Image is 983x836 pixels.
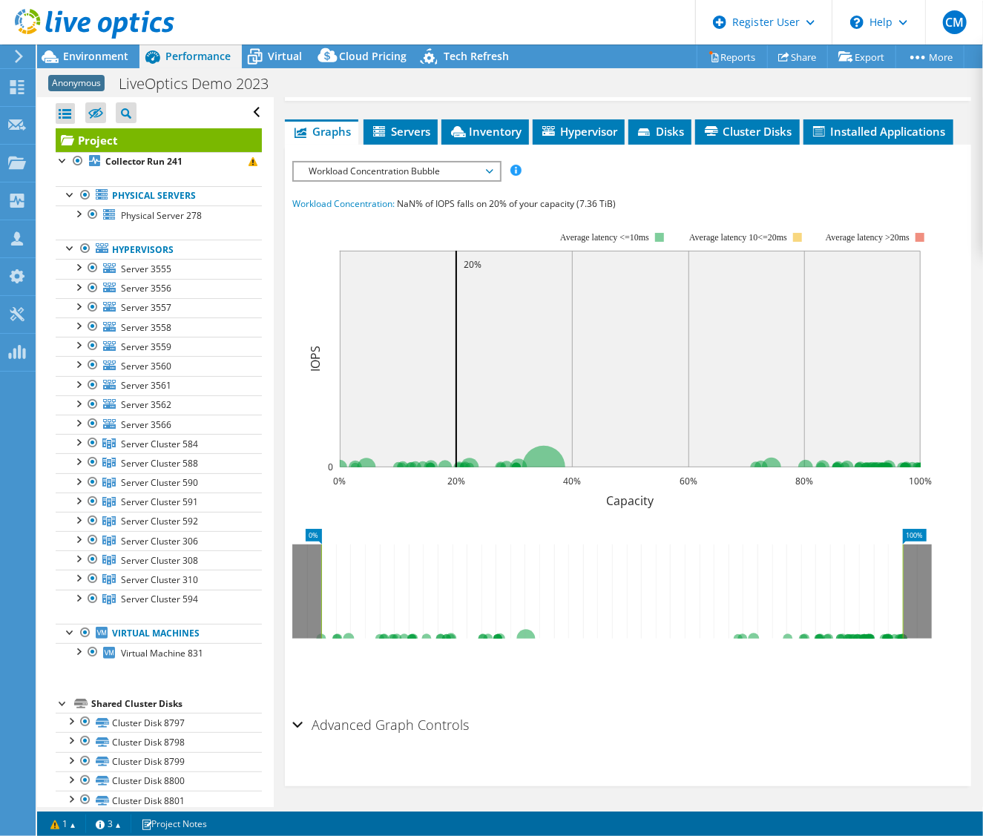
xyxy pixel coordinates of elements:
a: Server 3561 [56,376,262,395]
text: 100% [909,475,932,487]
span: Server 3561 [121,379,171,392]
svg: \n [850,16,864,29]
span: Server Cluster 306 [121,535,198,547]
a: Server 3556 [56,279,262,298]
a: Server 3566 [56,415,262,434]
span: Server Cluster 590 [121,476,198,489]
span: Disks [636,124,684,139]
a: Server Cluster 590 [56,473,262,493]
span: Servers [371,124,430,139]
span: Anonymous [48,75,105,91]
span: Virtual Machine 831 [121,647,203,659]
a: Server 3560 [56,356,262,375]
text: 20% [464,258,481,271]
span: Workload Concentration: [292,197,395,210]
a: Server Cluster 588 [56,453,262,473]
text: 40% [563,475,581,487]
span: Cluster Disks [703,124,792,139]
a: Cluster Disk 8797 [56,713,262,732]
a: Server Cluster 306 [56,531,262,550]
a: 3 [85,814,131,833]
a: Collector Run 241 [56,152,262,171]
span: Server 3557 [121,301,171,314]
a: Virtual Machine 831 [56,643,262,662]
a: Server Cluster 592 [56,512,262,531]
a: Virtual Machines [56,624,262,643]
span: Virtual [268,49,302,63]
text: Capacity [606,493,654,509]
span: Server 3558 [121,321,171,334]
b: Collector Run 241 [105,155,183,168]
span: Physical Server 278 [121,209,202,222]
span: Installed Applications [811,124,946,139]
span: Server 3566 [121,418,171,431]
span: Server 3555 [121,263,171,275]
span: Hypervisor [540,124,617,139]
a: More [895,45,964,68]
span: Workload Concentration Bubble [301,162,492,180]
a: Share [767,45,828,68]
h2: Advanced Graph Controls [292,710,469,740]
span: Server 3556 [121,282,171,294]
text: 20% [447,475,465,487]
span: Server Cluster 308 [121,554,198,567]
span: Inventory [449,124,522,139]
a: Server 3562 [56,395,262,415]
span: NaN% of IOPS falls on 20% of your capacity (7.36 TiB) [397,197,616,210]
text: Average latency >20ms [826,232,910,243]
a: Cluster Disk 8798 [56,732,262,751]
a: Server 3559 [56,337,262,356]
text: 60% [680,475,697,487]
span: CM [943,10,967,34]
a: Export [827,45,896,68]
a: Server Cluster 584 [56,434,262,453]
a: Server 3557 [56,298,262,317]
span: Server Cluster 588 [121,457,198,470]
a: Physical Servers [56,186,262,205]
tspan: Average latency <=10ms [560,232,649,243]
a: Server Cluster 594 [56,590,262,609]
a: 1 [40,814,86,833]
span: Server 3560 [121,360,171,372]
span: Server Cluster 591 [121,496,198,508]
a: Cluster Disk 8799 [56,752,262,771]
a: Server 3558 [56,317,262,337]
text: IOPS [307,346,323,372]
span: Performance [165,49,231,63]
a: Hypervisors [56,240,262,259]
a: Server 3555 [56,259,262,278]
a: Server Cluster 310 [56,570,262,589]
a: Physical Server 278 [56,205,262,225]
a: Cluster Disk 8801 [56,791,262,810]
a: Server Cluster 591 [56,493,262,512]
span: Graphs [292,124,351,139]
span: Server Cluster 310 [121,573,198,586]
span: Server 3562 [121,398,171,411]
span: Environment [63,49,128,63]
tspan: Average latency 10<=20ms [689,232,787,243]
a: Reports [697,45,768,68]
span: Server Cluster 592 [121,515,198,527]
span: Cloud Pricing [339,49,407,63]
span: Server 3559 [121,340,171,353]
div: Shared Cluster Disks [91,695,262,713]
text: 0 [328,461,333,473]
a: Server Cluster 308 [56,550,262,570]
h1: LiveOptics Demo 2023 [112,76,292,92]
span: Server Cluster 584 [121,438,198,450]
a: Project Notes [131,814,217,833]
span: Server Cluster 594 [121,593,198,605]
a: Cluster Disk 8800 [56,771,262,791]
text: 0% [333,475,346,487]
a: Project [56,128,262,152]
span: Tech Refresh [444,49,509,63]
text: 80% [795,475,813,487]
